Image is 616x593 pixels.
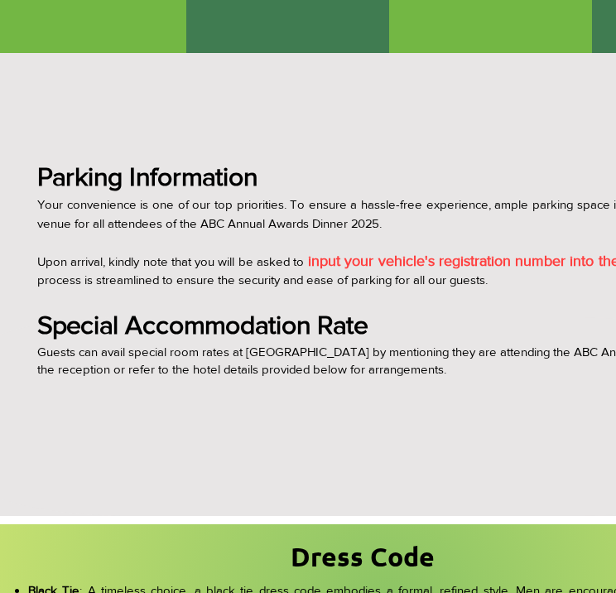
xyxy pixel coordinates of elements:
[37,310,368,339] span: Special Accommodation Rate
[291,538,444,576] h2: Dress Code
[37,162,257,190] span: Parking Information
